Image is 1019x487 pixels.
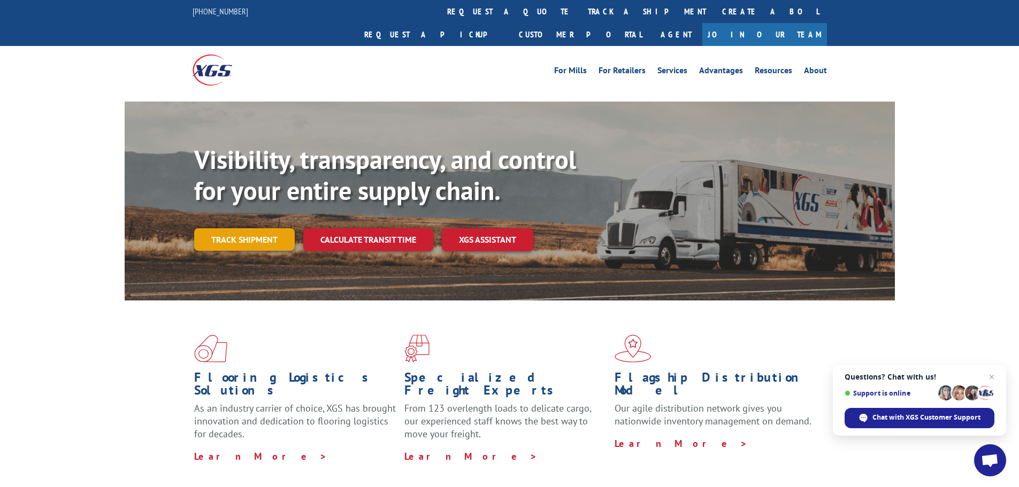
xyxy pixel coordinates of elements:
a: Agent [650,23,702,46]
a: Track shipment [194,228,295,251]
p: From 123 overlength loads to delicate cargo, our experienced staff knows the best way to move you... [404,402,607,450]
h1: Flagship Distribution Model [615,371,817,402]
span: As an industry carrier of choice, XGS has brought innovation and dedication to flooring logistics... [194,402,396,440]
span: Chat with XGS Customer Support [845,408,994,428]
b: Visibility, transparency, and control for your entire supply chain. [194,143,576,207]
span: Questions? Chat with us! [845,373,994,381]
a: [PHONE_NUMBER] [193,6,248,17]
a: Advantages [699,66,743,78]
a: For Mills [554,66,587,78]
h1: Specialized Freight Experts [404,371,607,402]
a: Calculate transit time [303,228,433,251]
a: Customer Portal [511,23,650,46]
a: About [804,66,827,78]
a: Learn More > [404,450,538,462]
a: Learn More > [615,437,748,450]
a: Learn More > [194,450,327,462]
h1: Flooring Logistics Solutions [194,371,396,402]
a: Services [657,66,687,78]
span: Chat with XGS Customer Support [872,413,980,422]
a: Open chat [974,444,1006,476]
img: xgs-icon-total-supply-chain-intelligence-red [194,335,227,362]
a: XGS ASSISTANT [442,228,533,251]
span: Support is online [845,389,934,397]
a: Join Our Team [702,23,827,46]
a: Request a pickup [356,23,511,46]
a: For Retailers [599,66,646,78]
img: xgs-icon-flagship-distribution-model-red [615,335,652,362]
img: xgs-icon-focused-on-flooring-red [404,335,430,362]
span: Our agile distribution network gives you nationwide inventory management on demand. [615,402,811,427]
a: Resources [755,66,792,78]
